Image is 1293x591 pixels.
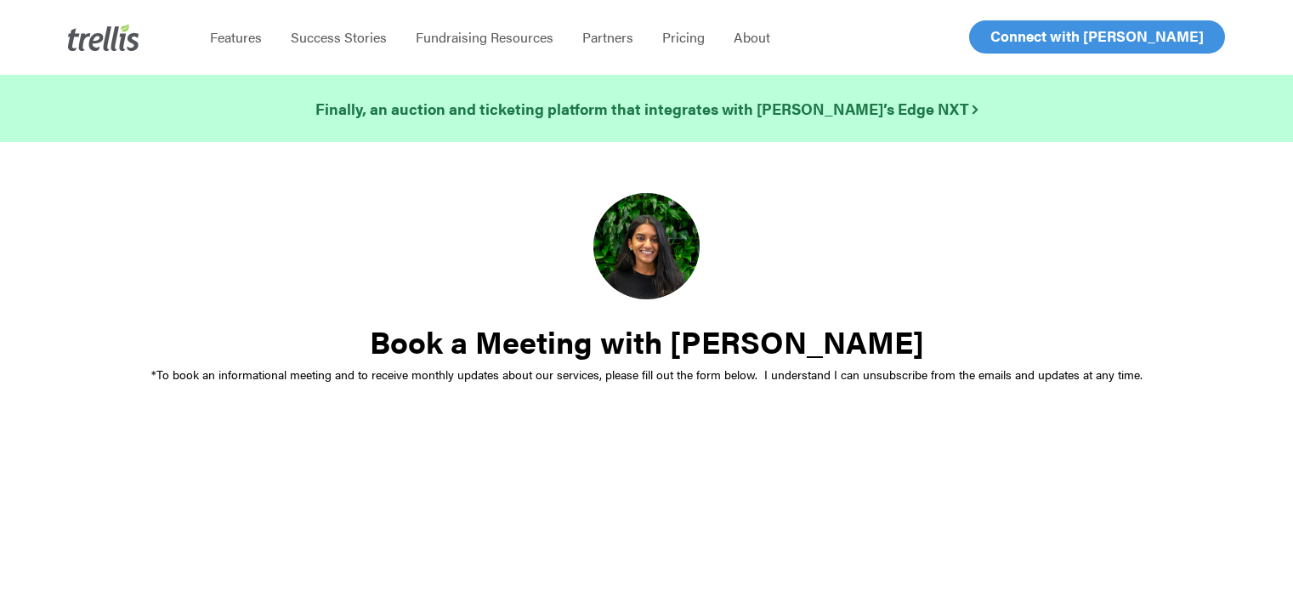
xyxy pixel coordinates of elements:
[68,24,139,51] img: Trellis
[210,27,262,47] span: Features
[648,29,719,46] a: Pricing
[719,29,785,46] a: About
[990,26,1204,46] span: Connect with [PERSON_NAME]
[196,29,276,46] a: Features
[291,27,387,47] span: Success Stories
[315,97,978,121] a: Finally, an auction and ticketing platform that integrates with [PERSON_NAME]’s Edge NXT
[568,29,648,46] a: Partners
[416,27,553,47] span: Fundraising Resources
[370,319,924,363] strong: Book a Meeting with [PERSON_NAME]
[73,365,1221,384] p: *To book an informational meeting and to receive monthly updates about our services, please fill ...
[315,98,978,119] strong: Finally, an auction and ticketing platform that integrates with [PERSON_NAME]’s Edge NXT
[276,29,401,46] a: Success Stories
[401,29,568,46] a: Fundraising Resources
[969,20,1225,54] a: Connect with [PERSON_NAME]
[662,27,705,47] span: Pricing
[582,27,633,47] span: Partners
[734,27,770,47] span: About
